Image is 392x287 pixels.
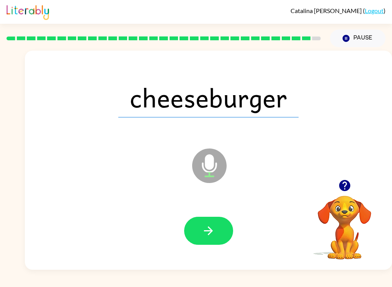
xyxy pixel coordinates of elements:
button: Pause [330,30,385,47]
a: Logout [365,7,384,14]
div: ( ) [291,7,385,14]
span: Catalina [PERSON_NAME] [291,7,363,14]
img: Literably [7,3,49,20]
span: cheeseburger [118,78,299,117]
video: Your browser must support playing .mp4 files to use Literably. Please try using another browser. [306,184,383,261]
